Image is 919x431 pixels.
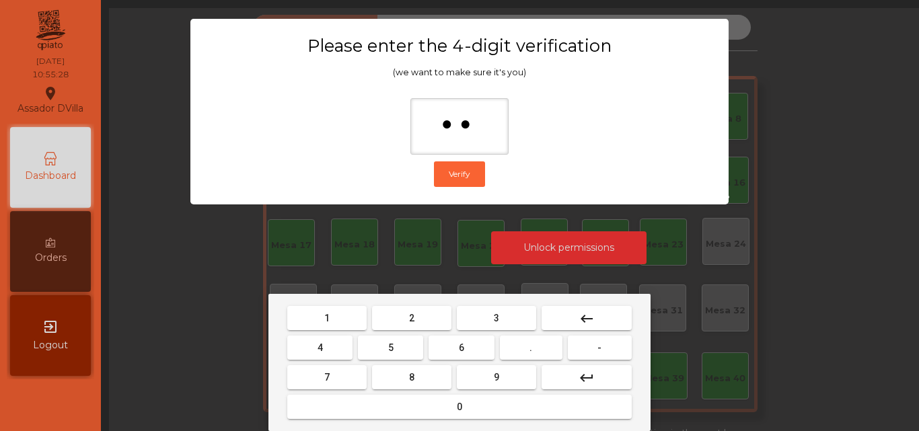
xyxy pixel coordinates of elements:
[372,365,451,389] button: 8
[457,365,536,389] button: 9
[529,342,532,353] span: .
[434,161,485,187] button: Verify
[409,372,414,383] span: 8
[324,372,330,383] span: 7
[318,342,323,353] span: 4
[217,35,702,56] h3: Please enter the 4-digit verification
[287,365,367,389] button: 7
[324,313,330,323] span: 1
[372,306,451,330] button: 2
[287,336,353,360] button: 4
[409,313,414,323] span: 2
[287,395,632,419] button: 0
[494,372,499,383] span: 9
[457,306,536,330] button: 3
[579,370,595,386] mat-icon: keyboard_return
[597,342,601,353] span: -
[500,336,562,360] button: .
[568,336,632,360] button: -
[393,67,526,77] span: (we want to make sure it's you)
[459,342,464,353] span: 6
[358,336,423,360] button: 5
[494,313,499,323] span: 3
[287,306,367,330] button: 1
[579,311,595,327] mat-icon: keyboard_backspace
[429,336,494,360] button: 6
[457,401,462,412] span: 0
[388,342,394,353] span: 5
